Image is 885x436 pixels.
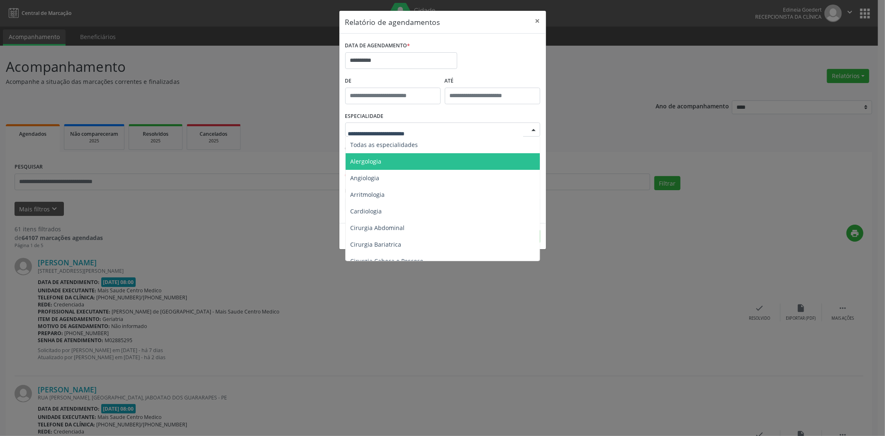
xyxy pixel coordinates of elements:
h5: Relatório de agendamentos [345,17,440,27]
span: Angiologia [351,174,380,182]
span: Todas as especialidades [351,141,418,149]
span: Cirurgia Abdominal [351,224,405,232]
span: Cirurgia Cabeça e Pescoço [351,257,424,265]
span: Alergologia [351,157,382,165]
span: Cardiologia [351,207,382,215]
span: Cirurgia Bariatrica [351,240,402,248]
label: DATA DE AGENDAMENTO [345,39,410,52]
span: Arritmologia [351,191,385,198]
label: ATÉ [445,75,540,88]
button: Close [529,11,546,31]
label: De [345,75,441,88]
label: ESPECIALIDADE [345,110,384,123]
